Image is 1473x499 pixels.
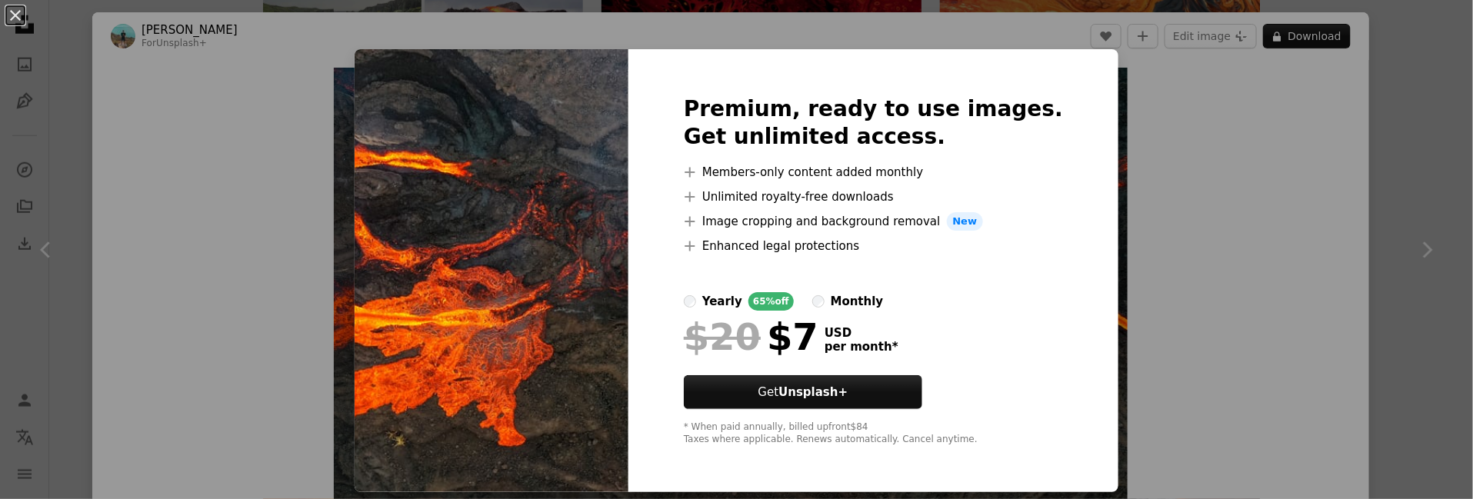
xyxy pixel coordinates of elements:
[947,212,984,231] span: New
[702,292,742,311] div: yearly
[684,237,1063,255] li: Enhanced legal protections
[825,326,898,340] span: USD
[684,212,1063,231] li: Image cropping and background removal
[684,188,1063,206] li: Unlimited royalty-free downloads
[355,49,628,492] img: premium_photo-1664804191052-1843bb9e65c1
[825,340,898,354] span: per month *
[684,317,818,357] div: $7
[831,292,884,311] div: monthly
[748,292,794,311] div: 65% off
[812,295,825,308] input: monthly
[684,421,1063,446] div: * When paid annually, billed upfront $84 Taxes where applicable. Renews automatically. Cancel any...
[684,375,922,409] button: GetUnsplash+
[684,163,1063,181] li: Members-only content added monthly
[684,95,1063,151] h2: Premium, ready to use images. Get unlimited access.
[684,295,696,308] input: yearly65%off
[684,317,761,357] span: $20
[778,385,848,399] strong: Unsplash+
